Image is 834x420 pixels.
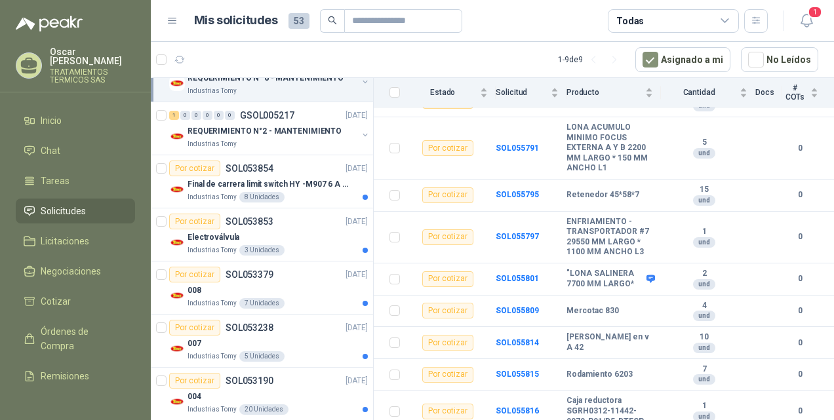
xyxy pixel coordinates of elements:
span: Producto [566,88,643,97]
div: und [693,343,715,353]
a: SOL055801 [496,274,539,283]
b: SOL055795 [496,190,539,199]
a: Chat [16,138,135,163]
p: [DATE] [346,322,368,334]
span: 53 [288,13,309,29]
th: Estado [408,78,496,107]
p: [DATE] [346,269,368,281]
b: [PERSON_NAME] en v A 42 [566,332,653,353]
a: SOL055797 [496,232,539,241]
span: search [328,16,337,25]
div: 3 Unidades [239,245,285,256]
b: ENFRIAMIENTO - TRANSPORTADOR #7 29550 MM LARGO * 1100 MM ANCHO L3 [566,217,653,258]
div: 1 [169,111,179,120]
a: Por cotizarSOL053238[DATE] Company Logo007Industrias Tomy5 Unidades [151,315,373,368]
p: Industrias Tomy [188,192,237,202]
b: 2 [661,269,747,279]
p: GSOL005217 [240,111,294,120]
div: Por cotizar [422,229,473,245]
a: SOL055814 [496,338,539,347]
button: 1 [795,9,818,33]
div: Por cotizar [422,140,473,156]
b: 4 [661,301,747,311]
a: SOL055809 [496,306,539,315]
a: Por cotizarSOL053853[DATE] Company LogoElectroválvulaIndustrias Tomy3 Unidades [151,208,373,261]
div: Por cotizar [169,267,220,282]
p: Final de carrera limit switch HY -M907 6 A - 250 V a.c [188,178,351,191]
div: und [693,195,715,206]
div: Por cotizar [169,320,220,335]
span: Estado [408,88,477,97]
b: 1 [661,401,747,411]
b: 5 [661,138,747,148]
b: 15 [661,185,747,195]
p: Electroválvula [188,231,239,244]
b: 0 [782,273,818,285]
b: SOL055816 [496,406,539,415]
p: TRATAMIENTOS TERMICOS SAS [50,68,135,84]
a: Órdenes de Compra [16,319,135,358]
p: Industrias Tomy [188,298,237,309]
b: 0 [782,405,818,417]
button: No Leídos [741,47,818,72]
p: Industrias Tomy [188,139,237,149]
span: Licitaciones [41,234,89,248]
div: Todas [616,14,644,28]
p: SOL053379 [226,270,273,279]
a: Licitaciones [16,229,135,254]
div: Por cotizar [169,373,220,389]
span: Tareas [41,174,69,188]
b: SOL055791 [496,143,539,153]
span: Negociaciones [41,264,101,278]
div: Por cotizar [422,404,473,419]
div: 0 [225,111,235,120]
th: Solicitud [496,78,566,107]
div: und [693,311,715,321]
b: Rodamiento 6203 [566,370,633,380]
div: 0 [191,111,201,120]
img: Company Logo [169,288,185,303]
div: Por cotizar [169,214,220,229]
a: Remisiones [16,364,135,389]
a: Tareas [16,168,135,193]
span: Cantidad [661,88,737,97]
div: Por cotizar [422,187,473,203]
a: Solicitudes [16,199,135,223]
div: Por cotizar [422,303,473,318]
p: [DATE] [346,162,368,175]
p: Oscar [PERSON_NAME] [50,47,135,66]
p: SOL053854 [226,164,273,173]
span: 1 [808,6,822,18]
div: 8 Unidades [239,192,285,202]
p: 004 [188,391,201,403]
div: 7 Unidades [239,298,285,309]
span: Cotizar [41,294,71,309]
div: und [693,237,715,248]
div: Por cotizar [422,271,473,287]
b: "LONA SALINERA 7700 MM LARGO* [566,269,643,289]
h1: Mis solicitudes [194,11,278,30]
p: [DATE] [346,375,368,387]
span: Órdenes de Compra [41,324,123,353]
div: 1 - 9 de 9 [558,49,625,70]
img: Company Logo [169,341,185,356]
b: Mercotac 830 [566,306,619,316]
div: 20 Unidades [239,404,288,415]
div: Por cotizar [422,367,473,383]
p: Industrias Tomy [188,351,237,362]
p: Industrias Tomy [188,86,237,96]
span: Chat [41,143,60,158]
span: Inicio [41,113,62,128]
p: Industrias Tomy [188,245,237,256]
p: Industrias Tomy [188,404,237,415]
button: Asignado a mi [635,47,730,72]
img: Company Logo [169,235,185,250]
b: 0 [782,337,818,349]
b: 0 [782,231,818,243]
div: 0 [203,111,212,120]
div: Por cotizar [422,335,473,351]
p: 007 [188,337,201,350]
